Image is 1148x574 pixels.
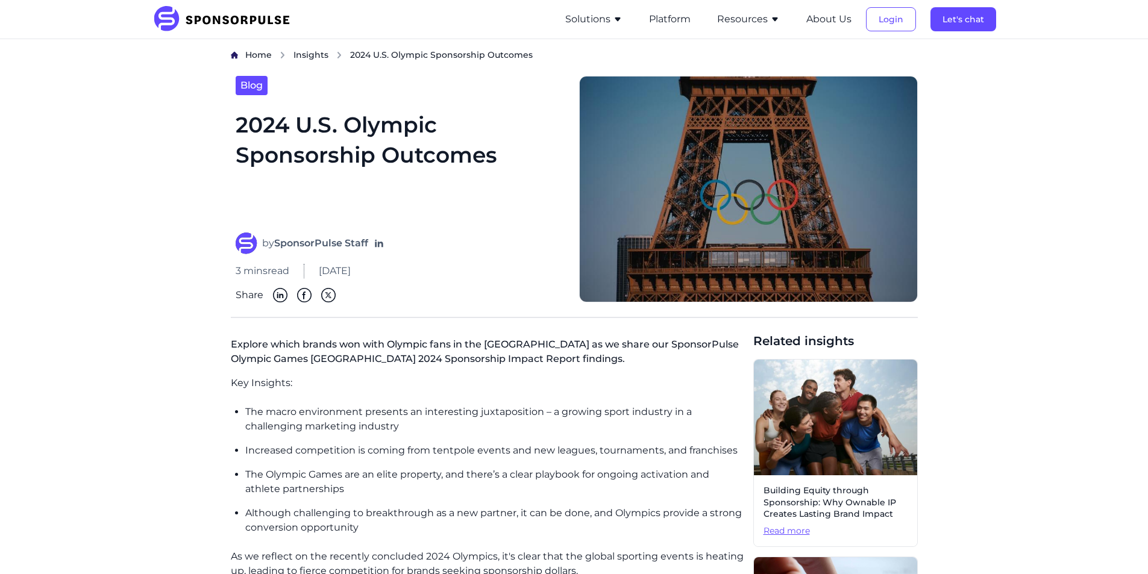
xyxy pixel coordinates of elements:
img: Photo by Leire Cavia, courtesy of Unsplash [754,360,917,475]
span: Building Equity through Sponsorship: Why Ownable IP Creates Lasting Brand Impact [764,485,908,520]
a: Let's chat [930,14,996,25]
img: SponsorPulse [152,6,299,33]
span: 2024 U.S. Olympic Sponsorship Outcomes [350,49,533,61]
span: Related insights [753,332,918,349]
strong: SponsorPulse Staff [274,237,368,249]
p: Increased competition is coming from tentpole events and new leagues, tournaments, and franchises [245,443,744,458]
img: SponsorPulse Staff [236,232,257,254]
span: [DATE] [319,264,351,278]
button: Let's chat [930,7,996,31]
a: Follow on LinkedIn [373,237,385,249]
img: chevron right [336,51,343,59]
p: Key Insights: [231,376,744,390]
p: Although challenging to breakthrough as a new partner, it can be done, and Olympics provide a str... [245,506,744,535]
button: Resources [717,12,780,27]
a: Login [866,14,916,25]
img: Twitter [321,288,336,302]
span: 3 mins read [236,264,289,278]
a: Blog [236,76,268,95]
h1: 2024 U.S. Olympic Sponsorship Outcomes [236,110,565,219]
span: by [262,236,368,251]
span: Read more [764,525,908,537]
img: Photo by Bo Zhang courtesy of Unsplash [579,76,918,303]
p: The macro environment presents an interesting juxtaposition – a growing sport industry in a chall... [245,405,744,434]
a: About Us [806,14,852,25]
a: Platform [649,14,691,25]
img: Home [231,51,238,59]
button: Platform [649,12,691,27]
span: Home [245,49,272,60]
button: About Us [806,12,852,27]
a: Home [245,49,272,61]
span: Share [236,288,263,302]
button: Solutions [565,12,623,27]
img: chevron right [279,51,286,59]
img: Facebook [297,288,312,302]
a: Insights [293,49,328,61]
button: Login [866,7,916,31]
a: Building Equity through Sponsorship: Why Ownable IP Creates Lasting Brand ImpactRead more [753,359,918,547]
span: Insights [293,49,328,60]
p: The Olympic Games are an elite property, and there’s a clear playbook for ongoing activation and ... [245,467,744,496]
img: Linkedin [273,288,287,302]
p: Explore which brands won with Olympic fans in the [GEOGRAPHIC_DATA] as we share our SponsorPulse ... [231,332,744,376]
